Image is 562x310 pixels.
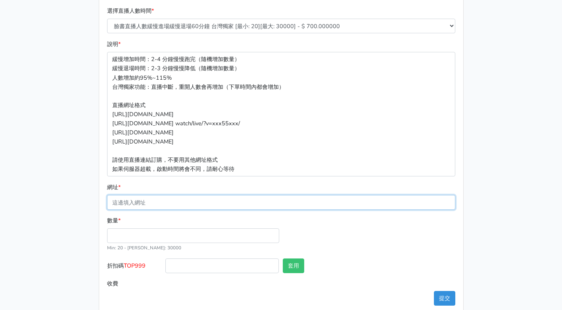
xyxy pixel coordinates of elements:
[105,276,164,291] label: 收費
[283,258,304,273] button: 套用
[107,195,455,210] input: 這邊填入網址
[107,245,181,251] small: Min: 20 - [PERSON_NAME]: 30000
[107,6,154,15] label: 選擇直播人數時間
[105,258,164,276] label: 折扣碼
[124,262,146,270] span: TOP999
[107,183,121,192] label: 網址
[107,52,455,176] p: 緩慢增加時間：2-4 分鐘慢慢跑完（隨機增加數量） 緩慢退場時間：2-3 分鐘慢慢降低（隨機增加數量） 人數增加約95%~115% 台灣獨家功能：直播中斷，重開人數會再增加（下單時間內都會增加）...
[107,40,121,49] label: 說明
[107,216,121,225] label: 數量
[434,291,455,306] button: 提交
